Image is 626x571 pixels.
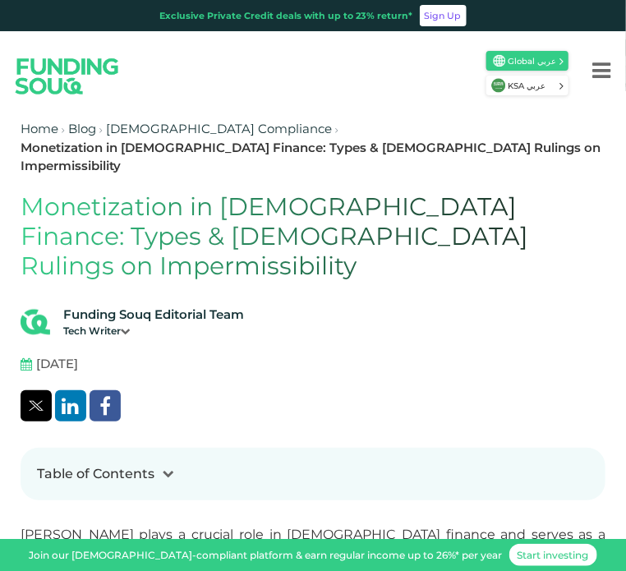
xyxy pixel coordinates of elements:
h1: Monetization in [DEMOGRAPHIC_DATA] Finance: Types & [DEMOGRAPHIC_DATA] Rulings on Impermissibility [21,192,605,281]
span: [DATE] [36,355,78,374]
img: SA Flag [494,55,505,67]
div: Tech Writer [63,324,244,338]
a: [DEMOGRAPHIC_DATA] Compliance [106,121,332,136]
img: Logo [2,43,132,110]
div: Monetization in [DEMOGRAPHIC_DATA] Finance: Types & [DEMOGRAPHIC_DATA] Rulings on Impermissibility [21,139,605,176]
img: SA Flag [491,78,506,93]
a: Sign Up [420,5,467,26]
img: twitter [29,401,44,411]
img: Blog Author [21,307,50,337]
div: Exclusive Private Credit deals with up to 23% return* [160,9,413,23]
a: Blog [68,121,96,136]
a: Start investing [509,544,597,566]
button: Menu [577,38,626,104]
div: Funding Souq Editorial Team [63,306,244,325]
div: Join our [DEMOGRAPHIC_DATA]-compliant platform & earn regular income up to 26%* per year [30,548,503,563]
div: Table of Contents [37,464,154,484]
span: Global عربي [508,55,558,67]
a: Home [21,121,58,136]
span: KSA عربي [508,80,558,92]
